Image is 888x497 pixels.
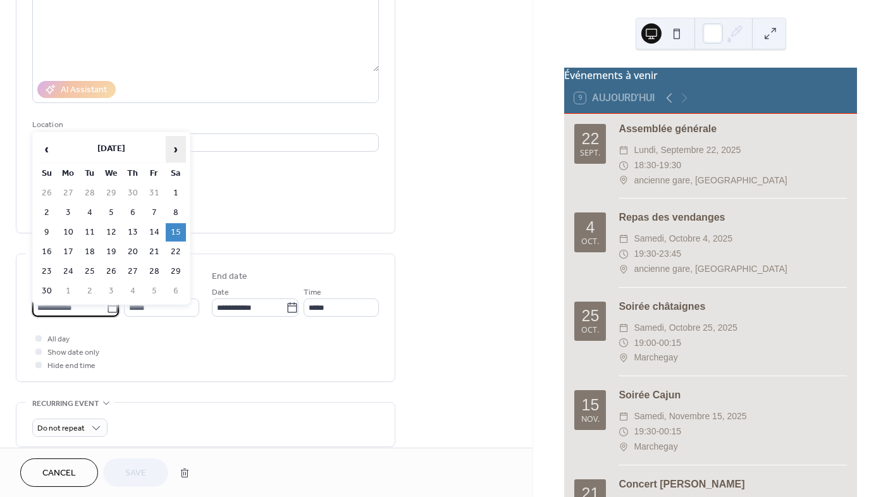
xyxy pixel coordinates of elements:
span: 19:30 [659,158,681,173]
span: › [166,137,185,162]
div: 25 [582,308,600,324]
td: 9 [37,223,57,242]
div: End date [212,270,247,283]
span: 19:30 [634,247,656,262]
div: ​ [619,424,629,439]
div: ​ [619,439,629,455]
td: 14 [144,223,164,242]
th: Mo [58,164,78,183]
td: 2 [37,204,57,222]
div: oct. [581,326,599,334]
div: Assemblée générale [619,121,847,137]
div: 4 [586,219,595,235]
td: 28 [144,262,164,281]
div: ​ [619,231,629,247]
span: 19:30 [634,424,656,439]
span: ‹ [37,137,56,162]
td: 21 [144,243,164,261]
span: All day [47,333,70,347]
div: ​ [619,173,629,188]
span: 00:15 [659,424,681,439]
div: ​ [619,321,629,336]
td: 3 [101,282,121,300]
td: 11 [80,223,100,242]
div: ​ [619,262,629,277]
td: 13 [123,223,143,242]
td: 25 [80,262,100,281]
span: ancienne gare, [GEOGRAPHIC_DATA] [634,173,787,188]
span: 19:00 [634,336,656,351]
td: 26 [101,262,121,281]
span: Show date only [47,347,99,360]
span: Recurring event [32,397,99,410]
td: 10 [58,223,78,242]
span: samedi, octobre 4, 2025 [634,231,732,247]
span: 23:45 [659,247,681,262]
td: 18 [80,243,100,261]
span: Marchegay [634,350,677,365]
td: 28 [80,184,100,202]
button: Cancel [20,458,98,487]
td: 31 [144,184,164,202]
span: - [656,336,659,351]
span: 18:30 [634,158,656,173]
td: 22 [166,243,186,261]
td: 1 [58,282,78,300]
td: 24 [58,262,78,281]
td: 4 [80,204,100,222]
td: 15 [166,223,186,242]
span: - [656,247,659,262]
td: 1 [166,184,186,202]
td: 12 [101,223,121,242]
div: Repas des vendanges [619,210,847,225]
div: Concert [PERSON_NAME] [619,477,847,492]
td: 7 [144,204,164,222]
div: ​ [619,247,629,262]
div: oct. [581,238,599,246]
th: Su [37,164,57,183]
td: 29 [166,262,186,281]
div: Événements à venir [564,68,857,83]
span: Marchegay [634,439,677,455]
div: Soirée châtaignes [619,299,847,314]
div: nov. [581,415,600,424]
td: 20 [123,243,143,261]
div: ​ [619,336,629,351]
td: 2 [80,282,100,300]
div: 22 [582,131,600,147]
td: 29 [101,184,121,202]
span: samedi, novembre 15, 2025 [634,409,746,424]
td: 23 [37,262,57,281]
div: Location [32,118,376,132]
div: ​ [619,350,629,365]
td: 6 [166,282,186,300]
span: Time [304,286,321,300]
span: samedi, octobre 25, 2025 [634,321,737,336]
td: 4 [123,282,143,300]
th: We [101,164,121,183]
span: Cancel [42,467,76,481]
td: 3 [58,204,78,222]
td: 27 [123,262,143,281]
div: sept. [580,149,600,157]
td: 5 [101,204,121,222]
span: Date [212,286,229,300]
td: 16 [37,243,57,261]
span: lundi, septembre 22, 2025 [634,143,741,158]
span: Do not repeat [37,422,85,436]
div: ​ [619,158,629,173]
span: Hide end time [47,360,96,373]
td: 27 [58,184,78,202]
div: 15 [582,397,600,413]
td: 19 [101,243,121,261]
span: - [656,424,659,439]
td: 30 [37,282,57,300]
span: - [656,158,659,173]
th: Fr [144,164,164,183]
th: [DATE] [58,136,164,163]
div: Soirée Cajun [619,388,847,403]
td: 17 [58,243,78,261]
div: ​ [619,409,629,424]
th: Tu [80,164,100,183]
